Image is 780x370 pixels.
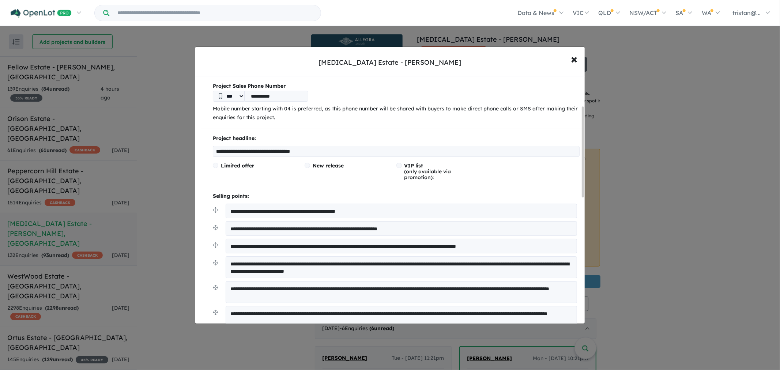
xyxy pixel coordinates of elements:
input: Try estate name, suburb, builder or developer [111,5,319,21]
span: New release [313,162,344,169]
img: drag.svg [213,285,218,290]
span: VIP list [404,162,423,169]
div: [MEDICAL_DATA] Estate - [PERSON_NAME] [319,58,461,67]
img: drag.svg [213,242,218,248]
p: Selling points: [213,192,580,201]
img: drag.svg [213,225,218,230]
img: drag.svg [213,310,218,315]
img: drag.svg [213,207,218,213]
span: Limited offer [221,162,254,169]
p: Mobile number starting with 04 is preferred, as this phone number will be shared with buyers to m... [213,105,580,122]
b: Project Sales Phone Number [213,82,580,91]
img: drag.svg [213,260,218,265]
span: (only available via promotion): [404,162,451,181]
img: Phone icon [219,93,222,99]
p: Project headline: [213,134,580,143]
img: Openlot PRO Logo White [11,9,72,18]
span: × [571,51,577,67]
span: tristan@... [732,9,761,16]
